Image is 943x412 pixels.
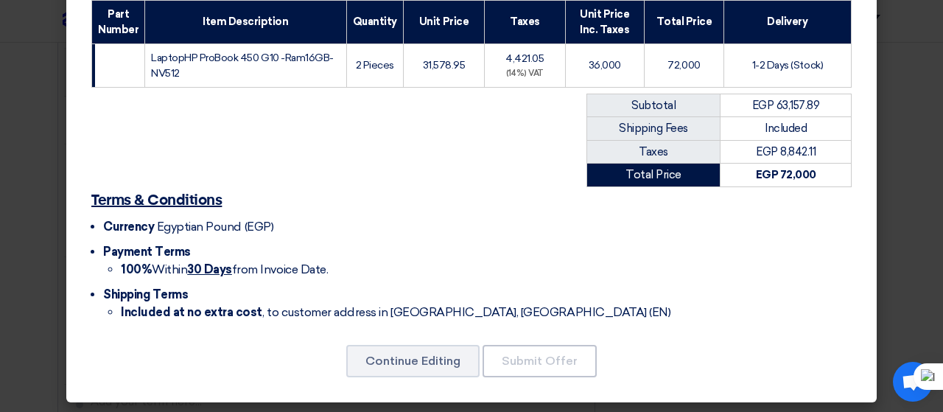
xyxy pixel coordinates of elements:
div: (14%) VAT [491,68,558,80]
u: 30 Days [187,262,232,276]
span: Payment Terms [103,245,191,259]
span: 2 Pieces [356,59,394,71]
td: Shipping Fees [587,117,721,141]
u: Terms & Conditions [91,193,222,208]
strong: 100% [121,262,152,276]
span: Currency [103,220,154,234]
span: 31,578.95 [423,59,466,71]
button: Continue Editing [346,345,480,377]
span: 36,000 [589,59,621,71]
span: 1-2 Days (Stock) [752,59,823,71]
li: , to customer address in [GEOGRAPHIC_DATA], [GEOGRAPHIC_DATA] (EN) [121,304,852,321]
button: Submit Offer [483,345,597,377]
td: Taxes [587,140,721,164]
strong: EGP 72,000 [756,168,816,181]
span: Egyptian Pound (EGP) [157,220,273,234]
td: Subtotal [587,94,721,117]
td: Total Price [587,164,721,187]
span: Included [765,122,807,135]
span: 72,000 [667,59,700,71]
span: 4,421.05 [505,52,544,65]
td: EGP 63,157.89 [721,94,852,117]
strong: Included at no extra cost [121,305,262,319]
span: Within from Invoice Date. [121,262,328,276]
span: LaptopHP ProBook 450 G10 -Ram16GB- NV512 [151,52,334,80]
span: Shipping Terms [103,287,188,301]
div: Open chat [893,362,933,402]
span: EGP 8,842.11 [756,145,816,158]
